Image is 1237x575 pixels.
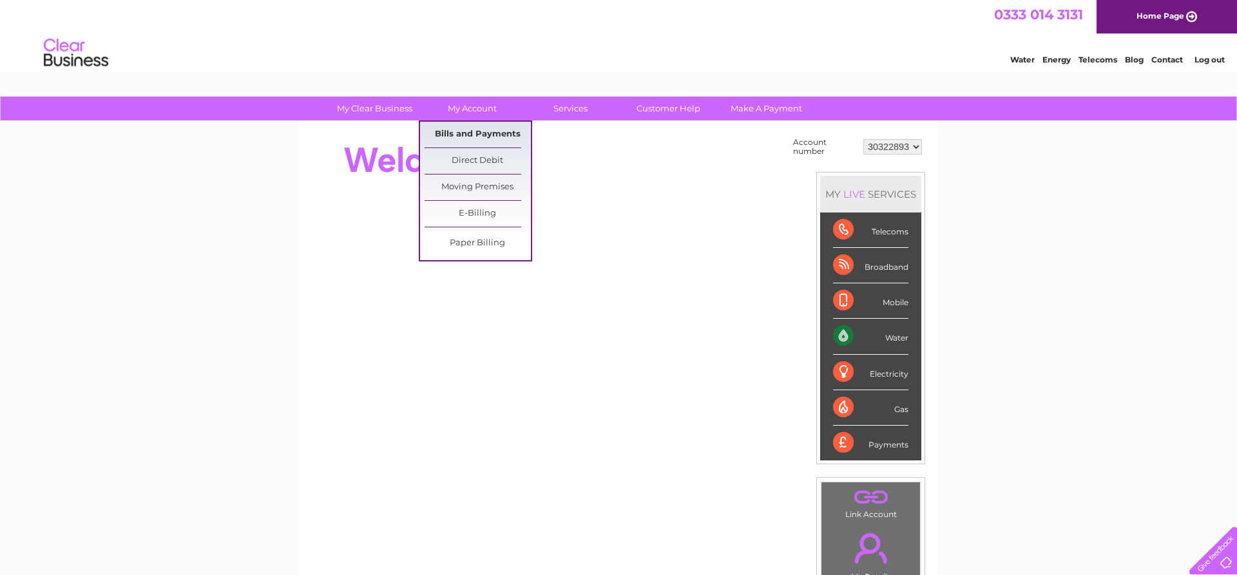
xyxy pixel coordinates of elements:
div: Gas [833,390,908,426]
a: Contact [1151,55,1183,64]
a: . [825,485,917,508]
a: Water [1010,55,1035,64]
div: Water [833,319,908,354]
a: My Account [419,97,526,120]
a: Blog [1125,55,1144,64]
div: Electricity [833,355,908,390]
a: Direct Debit [425,148,531,174]
div: Mobile [833,283,908,319]
td: Link Account [821,482,921,522]
a: Moving Premises [425,174,531,200]
a: Telecoms [1079,55,1117,64]
a: My Clear Business [321,97,428,120]
div: Telecoms [833,212,908,248]
div: Clear Business is a trading name of Verastar Limited (registered in [GEOGRAPHIC_DATA] No. 3667643... [315,7,924,62]
a: Services [517,97,624,120]
a: Bills and Payments [425,122,531,147]
div: Payments [833,426,908,460]
a: Energy [1042,55,1071,64]
a: . [825,525,917,570]
a: Log out [1194,55,1225,64]
a: 0333 014 3131 [994,6,1083,23]
a: E-Billing [425,201,531,227]
div: MY SERVICES [820,176,921,212]
td: Account number [790,135,860,159]
div: LIVE [841,188,868,200]
div: Broadband [833,248,908,283]
a: Customer Help [615,97,722,120]
a: Make A Payment [713,97,820,120]
a: Paper Billing [425,231,531,256]
img: logo.png [43,33,109,73]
